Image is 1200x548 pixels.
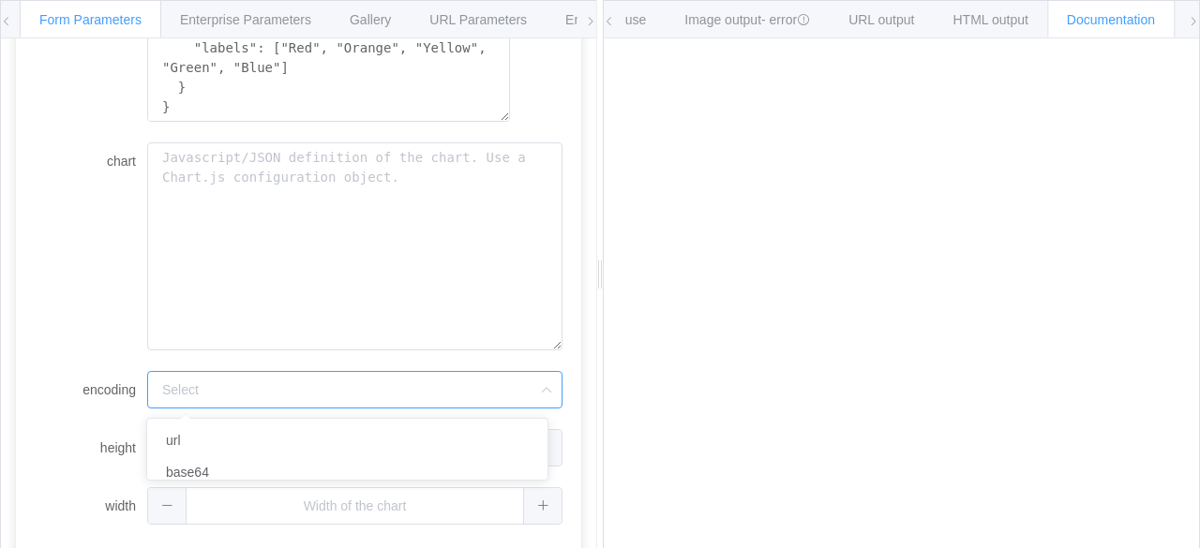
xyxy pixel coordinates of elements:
span: URL output [848,12,914,27]
label: height [35,429,147,467]
span: Form Parameters [39,12,142,27]
span: URL Parameters [429,12,527,27]
input: Width of the chart [147,487,562,525]
span: Enterprise Parameters [180,12,311,27]
span: Gallery [350,12,391,27]
label: encoding [35,371,147,408]
span: Environments [565,12,646,27]
span: - error [761,12,810,27]
input: Select [147,371,562,408]
label: width [35,487,147,525]
span: Documentation [1067,12,1155,27]
span: url [166,433,181,448]
span: HTML output [952,12,1027,27]
span: base64 [166,465,209,480]
span: Image output [684,12,810,27]
label: chart [35,142,147,180]
span: 📘 How to use [561,12,646,27]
